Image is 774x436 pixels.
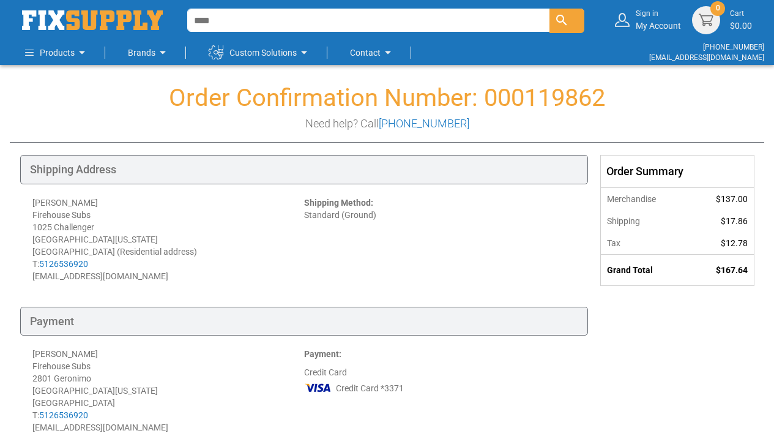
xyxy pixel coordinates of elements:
[649,53,764,62] a: [EMAIL_ADDRESS][DOMAIN_NAME]
[20,307,588,336] div: Payment
[379,117,469,130] a: [PHONE_NUMBER]
[607,265,653,275] strong: Grand Total
[39,410,88,420] a: 5126536920
[703,43,764,51] a: [PHONE_NUMBER]
[350,40,395,65] a: Contact
[601,187,690,210] th: Merchandise
[721,216,748,226] span: $17.86
[636,9,681,19] small: Sign in
[25,40,89,65] a: Products
[32,348,304,434] div: [PERSON_NAME] Firehouse Subs 2801 Geronimo [GEOGRAPHIC_DATA][US_STATE] [GEOGRAPHIC_DATA] T: [EMAI...
[32,197,304,282] div: [PERSON_NAME] Firehouse Subs 1025 Challenger [GEOGRAPHIC_DATA][US_STATE] [GEOGRAPHIC_DATA] (Resid...
[304,378,332,397] img: VI
[601,210,690,232] th: Shipping
[716,194,748,204] span: $137.00
[716,265,748,275] span: $167.64
[636,9,681,31] div: My Account
[22,10,163,30] img: Fix Industrial Supply
[721,238,748,248] span: $12.78
[20,155,588,184] div: Shipping Address
[304,198,373,208] strong: Shipping Method:
[601,232,690,255] th: Tax
[10,85,764,111] h1: Order Confirmation Number: 000119862
[39,259,88,269] a: 5126536920
[304,197,576,282] div: Standard (Ground)
[209,40,311,65] a: Custom Solutions
[10,118,764,130] h3: Need help? Call
[304,348,576,434] div: Credit Card
[22,10,163,30] a: store logo
[304,349,341,359] strong: Payment:
[730,9,752,19] small: Cart
[336,382,404,394] span: Credit Card *3371
[601,156,754,187] div: Order Summary
[716,3,720,13] span: 0
[730,21,752,31] span: $0.00
[128,40,170,65] a: Brands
